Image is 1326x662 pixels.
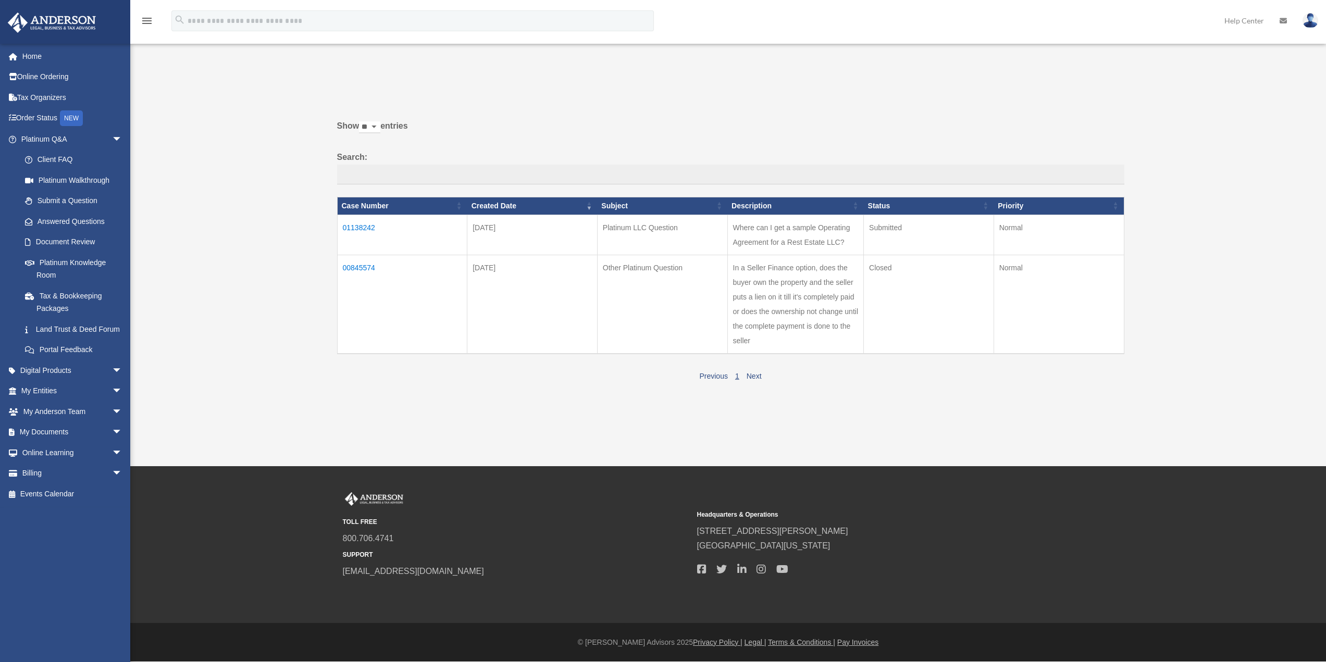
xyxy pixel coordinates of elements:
[7,108,138,129] a: Order StatusNEW
[337,255,467,354] td: 00845574
[112,381,133,402] span: arrow_drop_down
[7,483,138,504] a: Events Calendar
[112,360,133,381] span: arrow_drop_down
[727,215,864,255] td: Where can I get a sample Operating Agreement for a Rest Estate LLC?
[727,255,864,354] td: In a Seller Finance option, does the buyer own the property and the seller puts a lien on it till...
[15,149,133,170] a: Client FAQ
[7,463,138,484] a: Billingarrow_drop_down
[7,401,138,422] a: My Anderson Teamarrow_drop_down
[727,197,864,215] th: Description: activate to sort column ascending
[864,197,994,215] th: Status: activate to sort column ascending
[747,372,762,380] a: Next
[359,121,380,133] select: Showentries
[15,211,128,232] a: Answered Questions
[15,319,133,340] a: Land Trust & Deed Forum
[60,110,83,126] div: NEW
[597,215,727,255] td: Platinum LLC Question
[697,509,1044,520] small: Headquarters & Operations
[15,170,133,191] a: Platinum Walkthrough
[597,255,727,354] td: Other Platinum Question
[141,15,153,27] i: menu
[837,638,878,646] a: Pay Invoices
[15,232,133,253] a: Document Review
[467,215,598,255] td: [DATE]
[343,567,484,576] a: [EMAIL_ADDRESS][DOMAIN_NAME]
[337,197,467,215] th: Case Number: activate to sort column ascending
[343,534,394,543] a: 800.706.4741
[7,67,138,88] a: Online Ordering
[7,422,138,443] a: My Documentsarrow_drop_down
[112,422,133,443] span: arrow_drop_down
[697,541,831,550] a: [GEOGRAPHIC_DATA][US_STATE]
[768,638,835,646] a: Terms & Conditions |
[343,517,690,528] small: TOLL FREE
[15,285,133,319] a: Tax & Bookkeeping Packages
[699,372,727,380] a: Previous
[174,14,185,26] i: search
[597,197,727,215] th: Subject: activate to sort column ascending
[112,401,133,422] span: arrow_drop_down
[1303,13,1318,28] img: User Pic
[7,129,133,149] a: Platinum Q&Aarrow_drop_down
[337,150,1124,184] label: Search:
[130,636,1326,649] div: © [PERSON_NAME] Advisors 2025
[337,119,1124,144] label: Show entries
[112,129,133,150] span: arrow_drop_down
[7,360,138,381] a: Digital Productsarrow_drop_down
[697,527,848,535] a: [STREET_ADDRESS][PERSON_NAME]
[994,255,1124,354] td: Normal
[745,638,766,646] a: Legal |
[994,197,1124,215] th: Priority: activate to sort column ascending
[693,638,742,646] a: Privacy Policy |
[7,381,138,402] a: My Entitiesarrow_drop_down
[7,87,138,108] a: Tax Organizers
[994,215,1124,255] td: Normal
[15,252,133,285] a: Platinum Knowledge Room
[112,463,133,484] span: arrow_drop_down
[864,255,994,354] td: Closed
[467,197,598,215] th: Created Date: activate to sort column ascending
[15,340,133,360] a: Portal Feedback
[112,442,133,464] span: arrow_drop_down
[337,165,1124,184] input: Search:
[735,372,739,380] a: 1
[5,13,99,33] img: Anderson Advisors Platinum Portal
[337,215,467,255] td: 01138242
[467,255,598,354] td: [DATE]
[864,215,994,255] td: Submitted
[343,549,690,560] small: SUPPORT
[141,18,153,27] a: menu
[15,191,133,211] a: Submit a Question
[7,46,138,67] a: Home
[343,492,405,506] img: Anderson Advisors Platinum Portal
[7,442,138,463] a: Online Learningarrow_drop_down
